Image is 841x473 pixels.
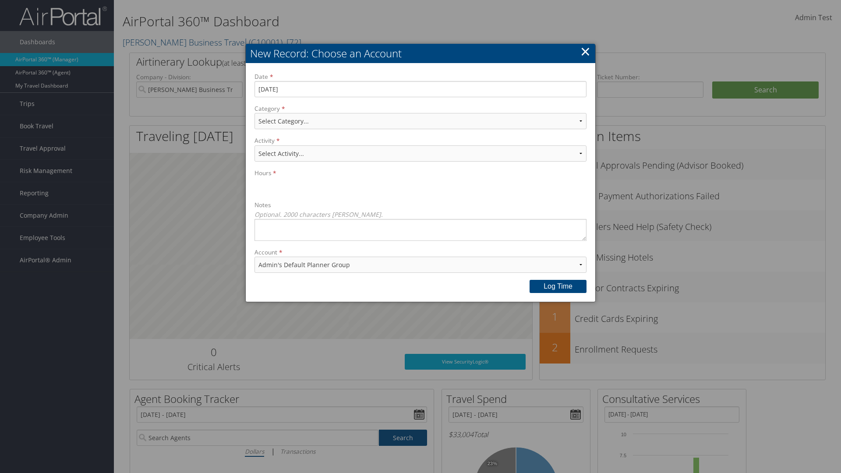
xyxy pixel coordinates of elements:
[246,44,595,63] h2: New Record: Choose an Account
[580,42,590,60] a: ×
[254,136,587,168] label: Activity
[254,145,587,162] select: Activity
[530,280,587,293] button: Log time
[254,81,587,97] input: Date
[254,201,587,240] label: Notes
[254,113,587,129] select: Category
[254,210,587,219] label: Optional. 2000 characters [PERSON_NAME].
[254,257,587,273] select: Account
[254,248,587,280] label: Account
[254,219,587,241] textarea: NotesOptional. 2000 characters [PERSON_NAME].
[254,104,587,136] label: Category
[254,72,587,97] label: Date
[254,169,587,194] label: Hours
